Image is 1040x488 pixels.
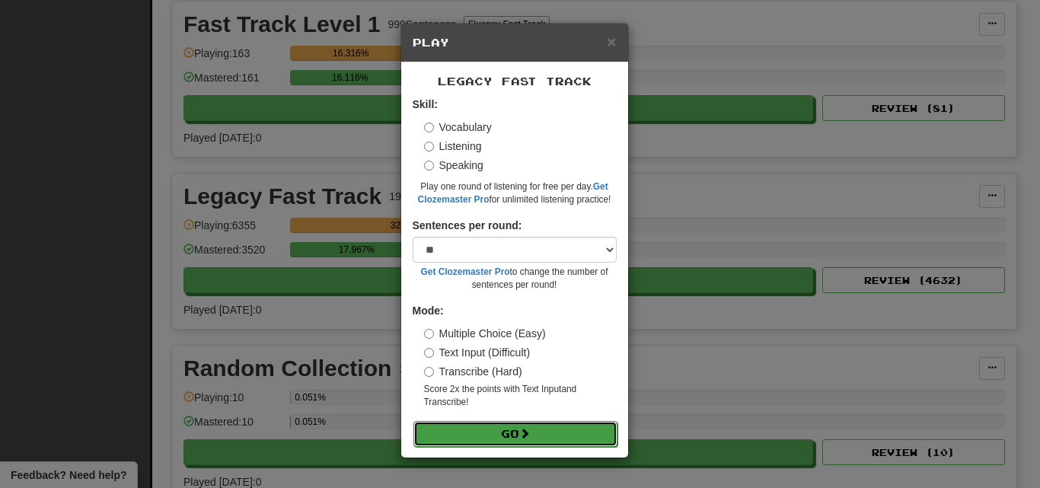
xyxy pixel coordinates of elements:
[424,326,546,341] label: Multiple Choice (Easy)
[424,123,434,132] input: Vocabulary
[421,266,510,277] a: Get Clozemaster Pro
[424,142,434,152] input: Listening
[413,218,522,233] label: Sentences per round:
[424,158,483,173] label: Speaking
[424,348,434,358] input: Text Input (Difficult)
[607,33,616,50] span: ×
[424,364,522,379] label: Transcribe (Hard)
[413,180,617,206] small: Play one round of listening for free per day. for unlimited listening practice!
[413,35,617,50] h5: Play
[438,75,592,88] span: Legacy Fast Track
[424,367,434,377] input: Transcribe (Hard)
[607,33,616,49] button: Close
[424,345,531,360] label: Text Input (Difficult)
[413,98,438,110] strong: Skill:
[424,139,482,154] label: Listening
[413,305,444,317] strong: Mode:
[424,383,617,409] small: Score 2x the points with Text Input and Transcribe !
[413,266,617,292] small: to change the number of sentences per round!
[424,329,434,339] input: Multiple Choice (Easy)
[424,120,492,135] label: Vocabulary
[413,421,617,447] button: Go
[424,161,434,171] input: Speaking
